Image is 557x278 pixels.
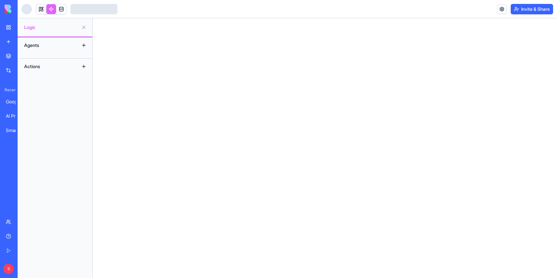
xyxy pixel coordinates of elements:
div: AI Product Description Generator [6,113,24,119]
div: Agents [21,40,73,51]
a: AI Product Description Generator [2,110,28,123]
a: Google Ads Template Generator [2,95,28,108]
a: Smart Contact Email Manager [2,124,28,137]
span: S [3,264,14,274]
div: Google Ads Template Generator [6,98,24,105]
span: Logic [24,24,79,31]
div: Actions [21,61,73,72]
div: Smart Contact Email Manager [6,127,24,134]
span: Recent [2,87,16,93]
button: Invite & Share [511,4,553,14]
img: logo [5,5,45,14]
